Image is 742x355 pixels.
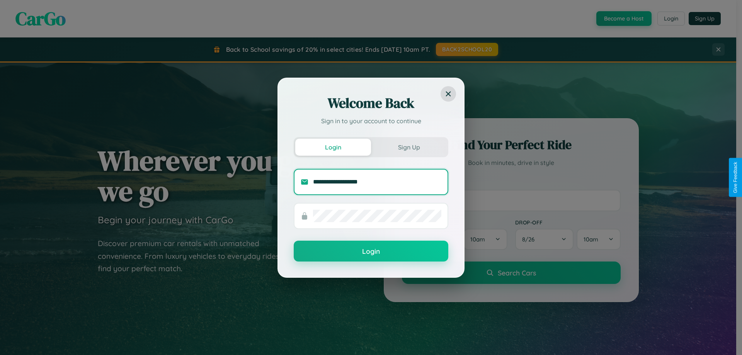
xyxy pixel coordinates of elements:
[295,139,371,156] button: Login
[294,94,448,112] h2: Welcome Back
[294,241,448,262] button: Login
[371,139,447,156] button: Sign Up
[733,162,738,193] div: Give Feedback
[294,116,448,126] p: Sign in to your account to continue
